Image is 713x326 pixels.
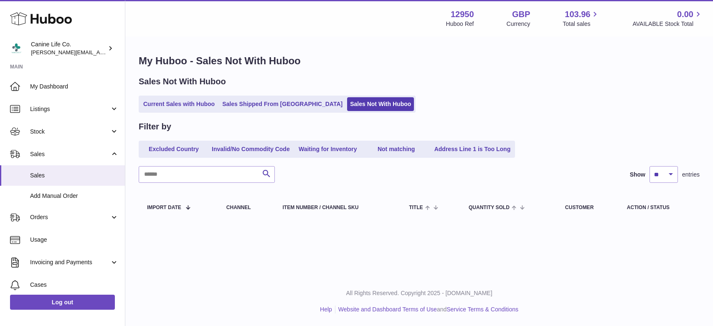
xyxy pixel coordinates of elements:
div: Canine Life Co. [31,40,106,56]
span: 103.96 [565,9,590,20]
strong: GBP [512,9,530,20]
h2: Filter by [139,121,171,132]
a: 103.96 Total sales [563,9,600,28]
span: Orders [30,213,110,221]
div: Currency [507,20,530,28]
div: Item Number / Channel SKU [283,205,393,210]
span: Quantity Sold [469,205,510,210]
span: Sales [30,150,110,158]
label: Show [630,171,645,179]
a: Excluded Country [140,142,207,156]
a: Sales Shipped From [GEOGRAPHIC_DATA] [219,97,345,111]
span: Usage [30,236,119,244]
a: Website and Dashboard Terms of Use [338,306,437,313]
a: Sales Not With Huboo [347,97,414,111]
span: Stock [30,128,110,136]
span: Import date [147,205,181,210]
span: My Dashboard [30,83,119,91]
span: Total sales [563,20,600,28]
a: Address Line 1 is Too Long [431,142,514,156]
a: Current Sales with Huboo [140,97,218,111]
span: 0.00 [677,9,693,20]
span: Add Manual Order [30,192,119,200]
a: Not matching [363,142,430,156]
strong: 12950 [451,9,474,20]
span: AVAILABLE Stock Total [632,20,703,28]
div: Action / Status [627,205,691,210]
li: and [335,306,518,313]
a: 0.00 AVAILABLE Stock Total [632,9,703,28]
a: Help [320,306,332,313]
span: Title [409,205,423,210]
div: Huboo Ref [446,20,474,28]
a: Log out [10,295,115,310]
span: Invoicing and Payments [30,258,110,266]
a: Waiting for Inventory [294,142,361,156]
h2: Sales Not With Huboo [139,76,226,87]
a: Service Terms & Conditions [447,306,518,313]
span: Sales [30,172,119,179]
img: kevin@clsgltd.co.uk [10,42,23,55]
span: entries [682,171,700,179]
span: [PERSON_NAME][EMAIL_ADDRESS][DOMAIN_NAME] [31,49,167,56]
div: Customer [565,205,610,210]
a: Invalid/No Commodity Code [209,142,293,156]
div: Channel [226,205,266,210]
p: All Rights Reserved. Copyright 2025 - [DOMAIN_NAME] [132,289,706,297]
span: Listings [30,105,110,113]
h1: My Huboo - Sales Not With Huboo [139,54,700,68]
span: Cases [30,281,119,289]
